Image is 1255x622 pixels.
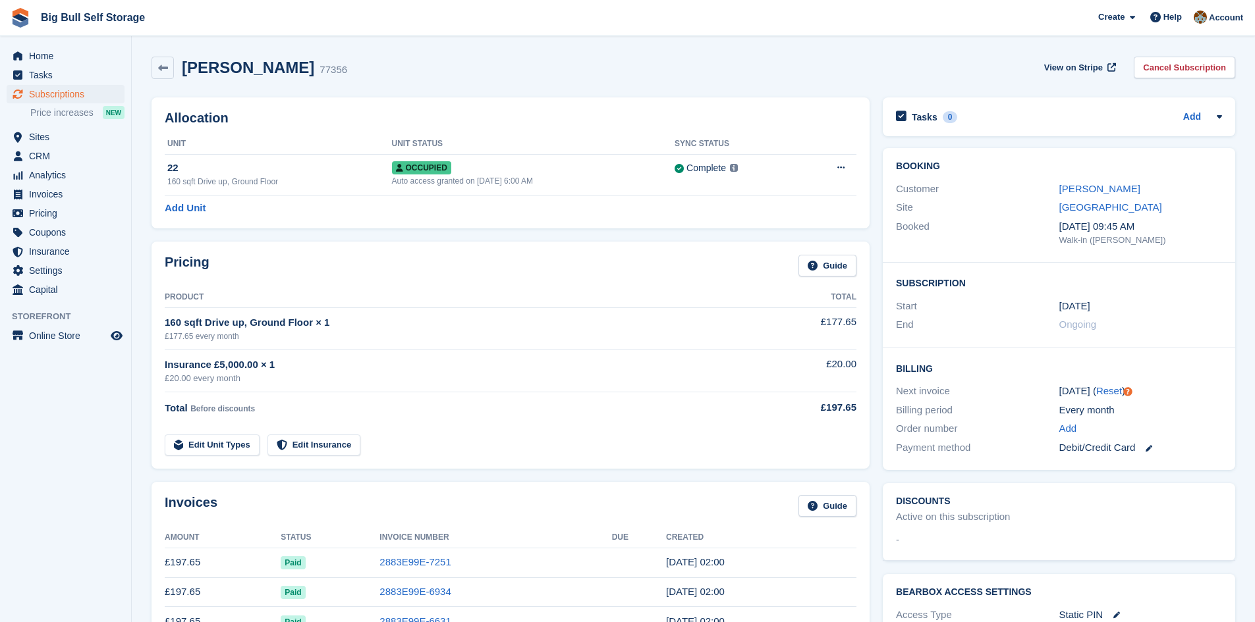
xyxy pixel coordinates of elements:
[896,421,1059,436] div: Order number
[666,586,725,597] time: 2025-08-21 01:00:16 UTC
[7,85,125,103] a: menu
[7,66,125,84] a: menu
[7,204,125,222] a: menu
[29,85,108,103] span: Subscriptions
[1044,61,1103,74] span: View on Stripe
[7,242,125,261] a: menu
[896,361,1222,375] h2: Billing
[1059,299,1090,314] time: 2025-03-21 01:00:00 UTC
[1194,11,1207,24] img: Mike Llewellen Palmer
[29,47,108,65] span: Home
[7,147,125,165] a: menu
[29,166,108,184] span: Analytics
[165,330,750,342] div: £177.65 every month
[379,556,451,567] a: 2883E99E-7251
[182,59,314,76] h2: [PERSON_NAME]
[29,261,108,280] span: Settings
[7,223,125,242] a: menu
[1059,440,1222,455] div: Debit/Credit Card
[686,161,726,175] div: Complete
[896,317,1059,332] div: End
[109,328,125,344] a: Preview store
[1134,57,1235,78] a: Cancel Subscription
[1059,403,1222,418] div: Every month
[896,276,1222,289] h2: Subscription
[666,556,725,567] time: 2025-09-21 01:00:20 UTC
[896,496,1222,507] h2: Discounts
[29,326,108,345] span: Online Store
[896,440,1059,455] div: Payment method
[103,106,125,119] div: NEW
[267,434,361,456] a: Edit Insurance
[896,299,1059,314] div: Start
[896,182,1059,197] div: Customer
[392,161,451,174] span: Occupied
[1059,384,1222,399] div: [DATE] ( )
[798,495,856,517] a: Guide
[29,147,108,165] span: CRM
[165,577,281,607] td: £197.65
[379,586,451,597] a: 2883E99E-6934
[30,107,94,119] span: Price increases
[165,255,209,276] h2: Pricing
[165,434,260,456] a: Edit Unit Types
[7,128,125,146] a: menu
[165,134,392,155] th: Unit
[1039,57,1119,78] a: View on Stripe
[943,111,958,123] div: 0
[896,161,1222,172] h2: Booking
[612,527,666,548] th: Due
[666,527,856,548] th: Created
[1163,11,1182,24] span: Help
[750,400,856,415] div: £197.65
[167,161,392,176] div: 22
[896,200,1059,215] div: Site
[7,261,125,280] a: menu
[281,586,305,599] span: Paid
[7,280,125,299] a: menu
[750,307,856,349] td: £177.65
[1209,11,1243,24] span: Account
[1059,319,1097,330] span: Ongoing
[1059,234,1222,247] div: Walk-in ([PERSON_NAME])
[1096,385,1122,396] a: Reset
[730,164,738,172] img: icon-info-grey-7440780725fd019a000dd9b08b2336e03edf1995a4989e88bcd33f0948082b44.svg
[896,384,1059,399] div: Next invoice
[29,185,108,203] span: Invoices
[7,185,125,203] a: menu
[7,166,125,184] a: menu
[1098,11,1125,24] span: Create
[165,527,281,548] th: Amount
[165,548,281,577] td: £197.65
[896,403,1059,418] div: Billing period
[675,134,801,155] th: Sync Status
[392,134,675,155] th: Unit Status
[36,7,150,28] a: Big Bull Self Storage
[29,204,108,222] span: Pricing
[912,111,937,123] h2: Tasks
[1183,110,1201,125] a: Add
[392,175,675,187] div: Auto access granted on [DATE] 6:00 AM
[167,176,392,188] div: 160 sqft Drive up, Ground Floor
[190,404,255,413] span: Before discounts
[320,63,347,78] div: 77356
[798,255,856,276] a: Guide
[896,219,1059,247] div: Booked
[165,495,217,517] h2: Invoices
[11,8,30,28] img: stora-icon-8386f47178a22dfd0bd8f6a31ec36ba5ce8667c1dd55bd0f319d3a0aa187defe.svg
[165,402,188,413] span: Total
[165,315,750,330] div: 160 sqft Drive up, Ground Floor × 1
[29,242,108,261] span: Insurance
[7,47,125,65] a: menu
[1122,386,1134,398] div: Tooltip anchor
[379,527,611,548] th: Invoice Number
[165,372,750,385] div: £20.00 every month
[165,287,750,308] th: Product
[29,223,108,242] span: Coupons
[896,509,1010,525] div: Active on this subscription
[30,105,125,120] a: Price increases NEW
[750,350,856,392] td: £20.00
[1059,183,1140,194] a: [PERSON_NAME]
[281,527,379,548] th: Status
[750,287,856,308] th: Total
